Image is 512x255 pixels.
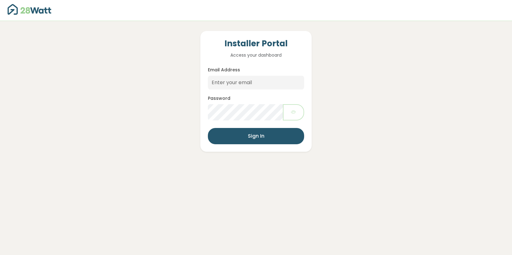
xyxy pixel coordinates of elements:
[208,95,230,102] label: Password
[208,38,304,49] h4: Installer Portal
[208,52,304,59] p: Access your dashboard
[208,67,240,73] label: Email Address
[208,76,304,89] input: Enter your email
[8,4,51,15] img: 28Watt
[208,128,304,144] button: Sign In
